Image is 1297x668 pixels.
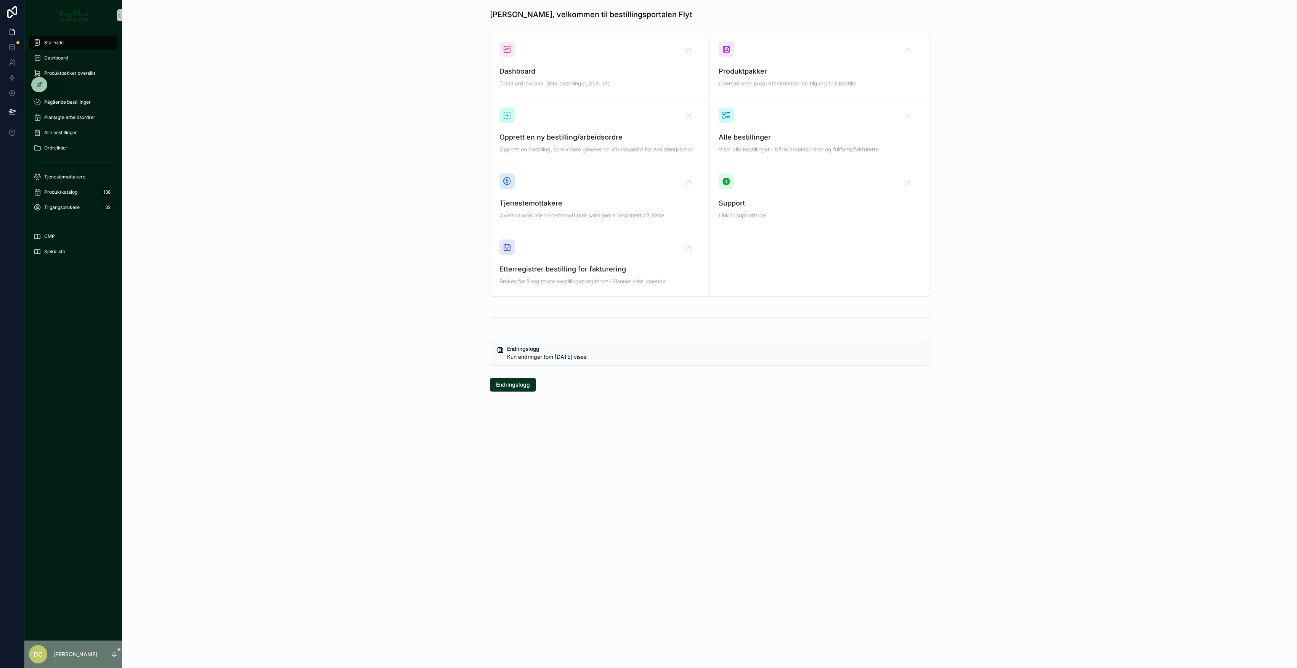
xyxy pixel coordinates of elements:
[29,230,117,243] a: CMP
[719,198,920,209] span: Support
[29,36,117,50] a: Startside
[29,51,117,65] a: Dashboard
[29,66,117,80] a: Produktpakker oversikt
[29,170,117,184] a: Tjenestemottakere
[719,66,920,77] span: Produktpakker
[34,650,43,659] span: DC
[490,164,709,230] a: TjenestemottakereOversikt over alle tjenestemottaker samt ordrer registrert på disse
[499,264,700,275] span: Etterregistrer bestilling for fakturering
[44,204,80,210] span: Tilgangsbrukere
[44,145,67,151] span: Ordrelinjer
[499,66,700,77] span: Dashboard
[709,164,929,230] a: SupportLink til supportside
[24,31,122,268] div: scrollable content
[103,203,113,212] div: 32
[44,114,95,120] span: Planlagte arbeidsordrer
[709,98,929,164] a: Alle bestillingerViser alle bestillinger - både arbeidsordrer og fullførte/fakturerte
[499,198,700,209] span: Tjenestemottakere
[499,212,700,219] span: Oversikt over alle tjenestemottaker samt ordrer registrert på disse
[44,130,77,136] span: Alle bestillinger
[44,233,55,239] span: CMP
[490,32,709,98] a: DashboardTotalt ordrevolum, siste bestillinger, SLA, etc
[29,141,117,155] a: Ordrelinjer
[507,353,923,361] div: Kun endringer fom 25 oktober vises
[496,381,530,389] span: Endringslogg
[499,80,700,87] span: Totalt ordrevolum, siste bestillinger, SLA, etc
[490,98,709,164] a: Opprett en ny bestilling/arbeidsordreOpprett en bestilling, som videre generer en arbeidsordre fo...
[29,185,117,199] a: Produktkatalog138
[44,174,85,180] span: Tjenestemottakere
[44,70,95,76] span: Produktpakker oversikt
[490,230,709,296] a: Etterregistrer bestilling for faktureringBrukes for å registrere bestillinger registrert i Planne...
[499,278,700,285] span: Brukes for å registrere bestillinger registrert i Planner eller lignende
[58,9,88,21] img: App logo
[507,346,923,352] h5: Endringslogg
[44,40,64,46] span: Startside
[719,132,920,143] span: Alle bestillinger
[719,212,920,219] span: Link til supportside
[499,132,700,143] span: Opprett en ny bestilling/arbeidsordre
[29,95,117,109] a: Pågående bestillinger
[490,378,536,392] button: Endringslogg
[490,9,692,20] h1: [PERSON_NAME], velkommen til bestillingsportalen Flyt
[499,146,700,153] span: Opprett en bestilling, som videre generer en arbeidsordre for Assistentpartner
[29,126,117,140] a: Alle bestillinger
[44,249,65,255] span: Sjekkliste
[507,353,586,360] span: Kun endringer fom [DATE] vises
[29,245,117,259] a: Sjekkliste
[44,55,68,61] span: Dashboard
[44,189,77,195] span: Produktkatalog
[719,146,920,153] span: Viser alle bestillinger - både arbeidsordrer og fullførte/fakturerte
[53,650,97,658] p: [PERSON_NAME]
[44,99,91,105] span: Pågående bestillinger
[29,201,117,214] a: Tilgangsbrukere32
[709,32,929,98] a: ProduktpakkerOversikt over produkter kunden har tilgang til å bestille
[101,188,113,197] div: 138
[719,80,920,87] span: Oversikt over produkter kunden har tilgang til å bestille
[29,111,117,124] a: Planlagte arbeidsordrer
